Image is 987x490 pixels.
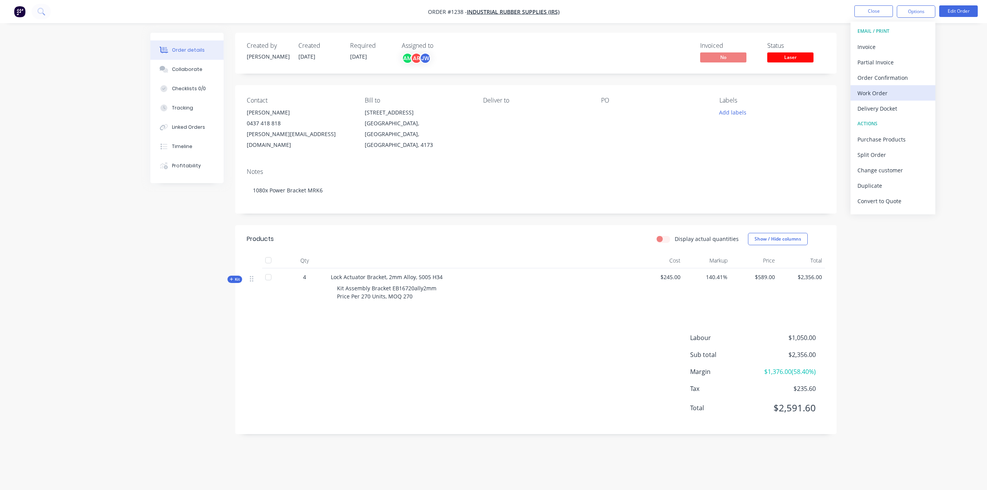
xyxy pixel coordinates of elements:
[857,180,928,191] div: Duplicate
[247,107,352,118] div: [PERSON_NAME]
[247,52,289,61] div: [PERSON_NAME]
[172,143,192,150] div: Timeline
[690,333,759,342] span: Labour
[857,26,928,36] div: EMAIL / PRINT
[247,118,352,129] div: 0437 418 818
[690,367,759,376] span: Margin
[150,118,224,137] button: Linked Orders
[897,5,935,18] button: Options
[150,137,224,156] button: Timeline
[247,234,274,244] div: Products
[365,107,470,150] div: [STREET_ADDRESS][GEOGRAPHIC_DATA], [GEOGRAPHIC_DATA], [GEOGRAPHIC_DATA], 4173
[857,165,928,176] div: Change customer
[690,350,759,359] span: Sub total
[411,52,422,64] div: AR
[172,66,202,73] div: Collaborate
[767,52,814,62] span: Laser
[601,97,707,104] div: PO
[857,72,928,83] div: Order Confirmation
[172,124,205,131] div: Linked Orders
[759,367,816,376] span: $1,376.00 ( 58.40 %)
[778,253,825,268] div: Total
[402,42,479,49] div: Assigned to
[365,107,470,118] div: [STREET_ADDRESS]
[467,8,559,15] a: Industrial Rubber Supplies (IRS)
[857,195,928,207] div: Convert to Quote
[857,57,928,68] div: Partial Invoice
[172,162,201,169] div: Profitability
[337,285,436,300] span: Kit Assembly Bracket EB16720ally2mm Price Per 270 Units, MOQ 270
[759,401,816,415] span: $2,591.60
[281,253,328,268] div: Qty
[150,60,224,79] button: Collaborate
[150,156,224,175] button: Profitability
[483,97,589,104] div: Deliver to
[402,52,431,64] button: AMARJW
[857,88,928,99] div: Work Order
[687,273,728,281] span: 140.41%
[700,42,758,49] div: Invoiced
[690,403,759,413] span: Total
[247,168,825,175] div: Notes
[14,6,25,17] img: Factory
[857,103,928,114] div: Delivery Docket
[365,97,470,104] div: Bill to
[767,42,825,49] div: Status
[636,253,684,268] div: Cost
[767,52,814,64] button: Laser
[715,107,750,118] button: Add labels
[247,107,352,150] div: [PERSON_NAME]0437 418 818[PERSON_NAME][EMAIL_ADDRESS][DOMAIN_NAME]
[857,149,928,160] div: Split Order
[150,79,224,98] button: Checklists 0/0
[150,98,224,118] button: Tracking
[781,273,822,281] span: $2,356.00
[298,53,315,60] span: [DATE]
[247,42,289,49] div: Created by
[247,97,352,104] div: Contact
[150,40,224,60] button: Order details
[365,118,470,150] div: [GEOGRAPHIC_DATA], [GEOGRAPHIC_DATA], [GEOGRAPHIC_DATA], 4173
[857,41,928,52] div: Invoice
[759,384,816,393] span: $235.60
[350,53,367,60] span: [DATE]
[734,273,775,281] span: $589.00
[857,134,928,145] div: Purchase Products
[172,104,193,111] div: Tracking
[731,253,778,268] div: Price
[303,273,306,281] span: 4
[857,119,928,129] div: ACTIONS
[759,350,816,359] span: $2,356.00
[639,273,680,281] span: $245.00
[748,233,808,245] button: Show / Hide columns
[172,47,205,54] div: Order details
[700,52,746,62] span: No
[684,253,731,268] div: Markup
[247,178,825,202] div: 1080x Power Bracket MRK6
[675,235,739,243] label: Display actual quantities
[230,276,240,282] span: Kit
[719,97,825,104] div: Labels
[428,8,467,15] span: Order #1238 -
[350,42,392,49] div: Required
[227,276,242,283] div: Kit
[857,211,928,222] div: Archive
[939,5,978,17] button: Edit Order
[690,384,759,393] span: Tax
[402,52,413,64] div: AM
[298,42,341,49] div: Created
[331,273,443,281] span: Lock Actuator Bracket, 2mm Alloy, 5005 H34
[419,52,431,64] div: JW
[759,333,816,342] span: $1,050.00
[247,129,352,150] div: [PERSON_NAME][EMAIL_ADDRESS][DOMAIN_NAME]
[854,5,893,17] button: Close
[172,85,206,92] div: Checklists 0/0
